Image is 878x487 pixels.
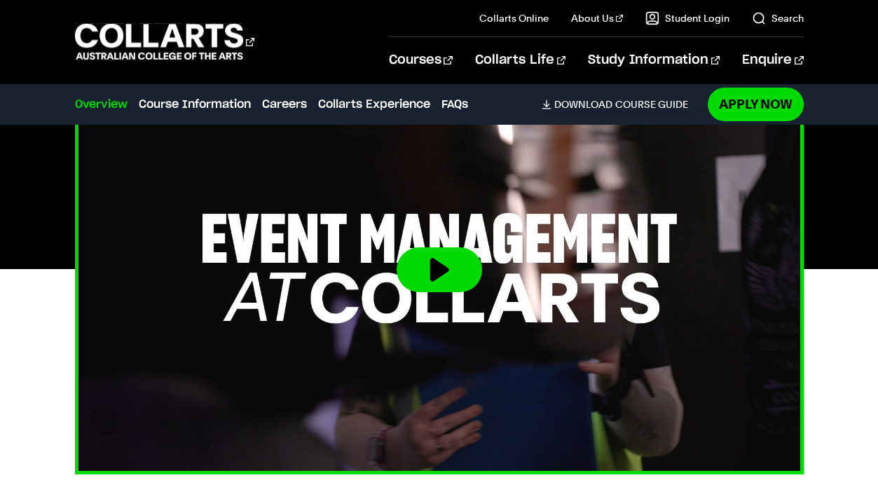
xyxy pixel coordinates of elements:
a: Study Information [588,37,720,83]
a: About Us [571,11,623,25]
span: Download [554,98,612,111]
a: Student Login [645,11,729,25]
a: Search [752,11,804,25]
a: Careers [262,96,307,113]
div: Go to homepage [75,22,254,62]
a: FAQs [441,96,468,113]
a: Collarts Online [479,11,549,25]
a: Course Information [139,96,251,113]
a: Enquire [742,37,803,83]
a: Overview [75,96,128,113]
a: Apply Now [708,88,804,121]
a: Collarts Life [475,37,565,83]
a: Collarts Experience [318,96,430,113]
a: Courses [389,37,453,83]
a: DownloadCourse Guide [542,98,699,111]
